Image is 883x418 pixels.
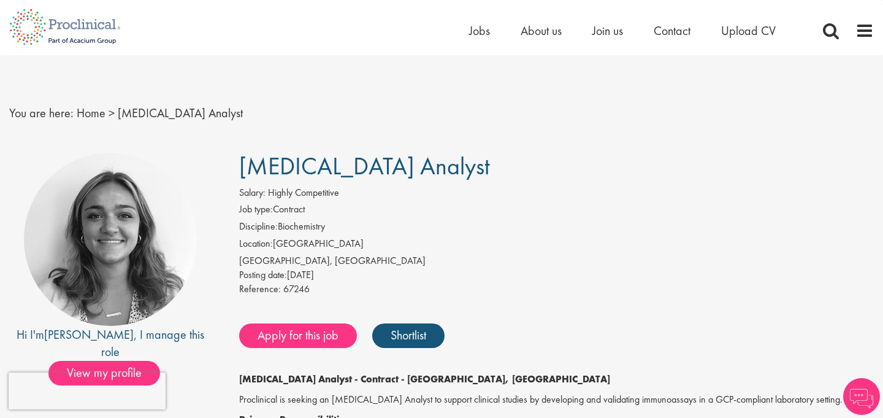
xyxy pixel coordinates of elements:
[48,361,160,385] span: View my profile
[239,203,874,220] li: Contract
[239,323,357,348] a: Apply for this job
[239,373,610,385] strong: [MEDICAL_DATA] Analyst - Contract - [GEOGRAPHIC_DATA], [GEOGRAPHIC_DATA]
[77,105,105,121] a: breadcrumb link
[268,186,339,199] span: Highly Competitive
[239,220,874,237] li: Biochemistry
[239,282,281,296] label: Reference:
[843,378,880,415] img: Chatbot
[239,220,278,234] label: Discipline:
[239,150,490,182] span: [MEDICAL_DATA] Analyst
[372,323,445,348] a: Shortlist
[592,23,623,39] a: Join us
[9,373,166,409] iframe: reCAPTCHA
[239,268,287,281] span: Posting date:
[9,105,74,121] span: You are here:
[239,203,273,217] label: Job type:
[239,268,874,282] div: [DATE]
[9,326,212,361] div: Hi I'm , I manage this role
[239,237,273,251] label: Location:
[239,393,874,407] p: Proclinical is seeking an [MEDICAL_DATA] Analyst to support clinical studies by developing and va...
[654,23,690,39] a: Contact
[24,153,197,326] img: imeage of recruiter Jackie Cerchio
[239,254,874,268] div: [GEOGRAPHIC_DATA], [GEOGRAPHIC_DATA]
[48,363,172,379] a: View my profile
[521,23,562,39] a: About us
[283,282,310,295] span: 67246
[469,23,490,39] a: Jobs
[239,186,266,200] label: Salary:
[109,105,115,121] span: >
[239,237,874,254] li: [GEOGRAPHIC_DATA]
[721,23,776,39] a: Upload CV
[118,105,243,121] span: [MEDICAL_DATA] Analyst
[44,327,134,343] a: [PERSON_NAME]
